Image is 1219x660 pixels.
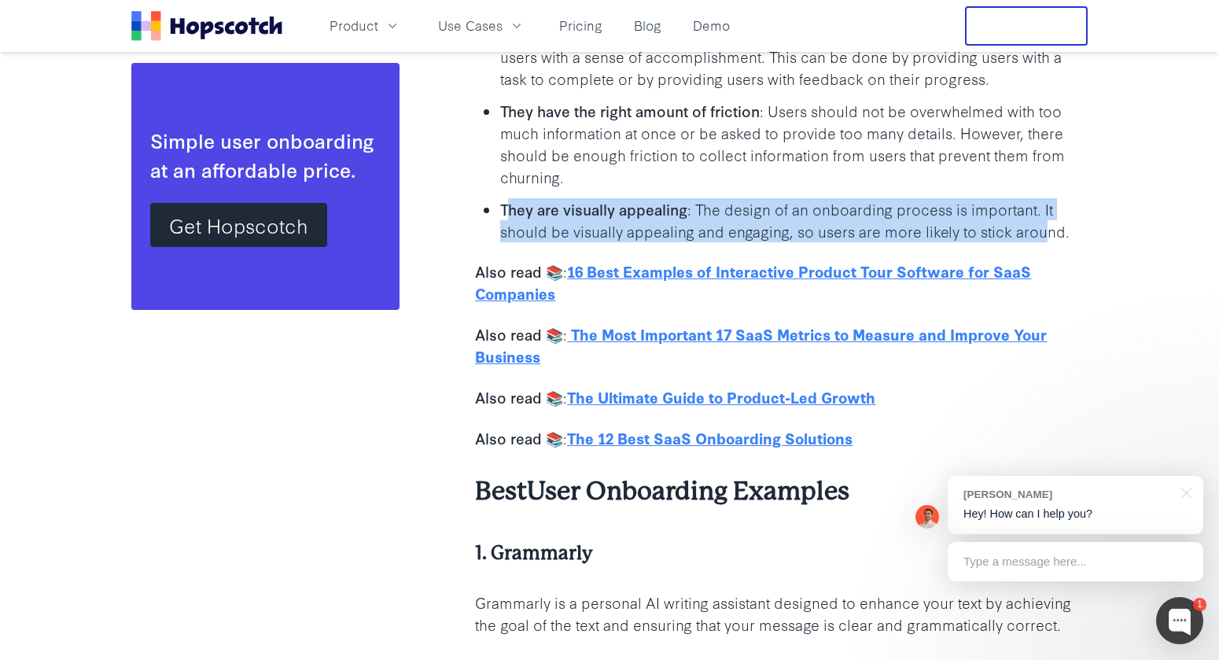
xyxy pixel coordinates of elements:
[475,260,563,282] b: Also read 📚
[475,427,563,448] b: Also read 📚
[320,13,410,39] button: Product
[475,260,1088,304] p: :
[500,198,687,219] b: They are visually appealing
[500,198,1088,242] p: : The design of an onboarding process is important. It should be visually appealing and engaging,...
[330,16,378,35] span: Product
[475,386,563,407] b: Also read 📚
[475,323,563,345] b: Also read 📚
[628,13,668,39] a: Blog
[475,474,1088,509] h3: Best
[475,260,1031,304] a: 16 Best Examples of Interactive Product Tour Software for SaaS Companies
[475,427,1088,449] p: :
[567,427,853,448] a: The 12 Best SaaS Onboarding Solutions
[553,13,609,39] a: Pricing
[150,126,381,184] div: Simple user onboarding at an affordable price.
[948,542,1203,581] div: Type a message here...
[475,386,1088,408] p: :
[475,323,1088,367] p: :
[131,11,282,41] a: Home
[500,100,1088,188] p: : Users should not be overwhelmed with too much information at once or be asked to provide too ma...
[1193,598,1206,611] div: 1
[475,540,1088,566] h4: 1. Grammarly
[500,24,1088,90] p: The onboarding process should provide users with a sense of accomplishment. This can be done by p...
[567,386,875,407] a: The Ultimate Guide to Product-Led Growth
[438,16,503,35] span: Use Cases
[150,203,327,247] a: Get Hopscotch
[965,6,1088,46] button: Free Trial
[527,477,849,506] b: User Onboarding Examples
[475,323,1047,367] a: The Most Important 17 SaaS Metrics to Measure and Improve Your Business
[915,505,939,529] img: Mark Spera
[500,100,760,121] b: They have the right amount of friction
[429,13,534,39] button: Use Cases
[963,487,1172,502] div: [PERSON_NAME]
[687,13,736,39] a: Demo
[963,506,1188,522] p: Hey! How can I help you?
[475,592,1088,636] p: Grammarly is a personal AI writing assistant designed to enhance your text by achieving the goal ...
